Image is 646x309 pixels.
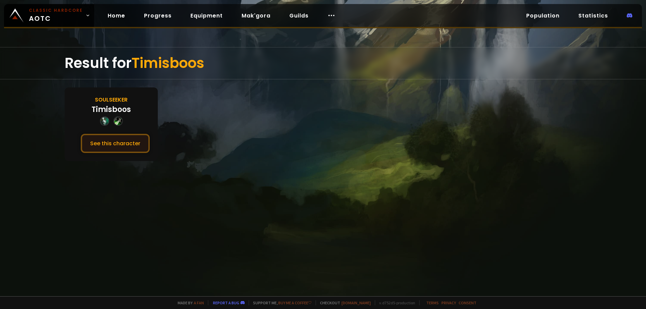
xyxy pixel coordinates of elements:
a: Mak'gora [236,9,276,23]
div: Result for [65,47,581,79]
span: Made by [174,300,204,305]
span: Checkout [316,300,371,305]
a: a fan [194,300,204,305]
small: Classic Hardcore [29,7,83,13]
div: Timisboos [92,104,131,115]
a: Classic HardcoreAOTC [4,4,94,27]
a: Privacy [441,300,456,305]
a: Population [521,9,565,23]
button: See this character [81,134,150,153]
a: [DOMAIN_NAME] [342,300,371,305]
span: Timisboos [132,53,204,73]
a: Guilds [284,9,314,23]
a: Consent [459,300,476,305]
a: Buy me a coffee [278,300,312,305]
a: Equipment [185,9,228,23]
div: Soulseeker [95,95,128,104]
a: Terms [426,300,439,305]
a: Report a bug [213,300,239,305]
a: Progress [139,9,177,23]
a: Statistics [573,9,613,23]
span: AOTC [29,7,83,24]
a: Home [102,9,131,23]
span: v. d752d5 - production [375,300,415,305]
span: Support me, [249,300,312,305]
